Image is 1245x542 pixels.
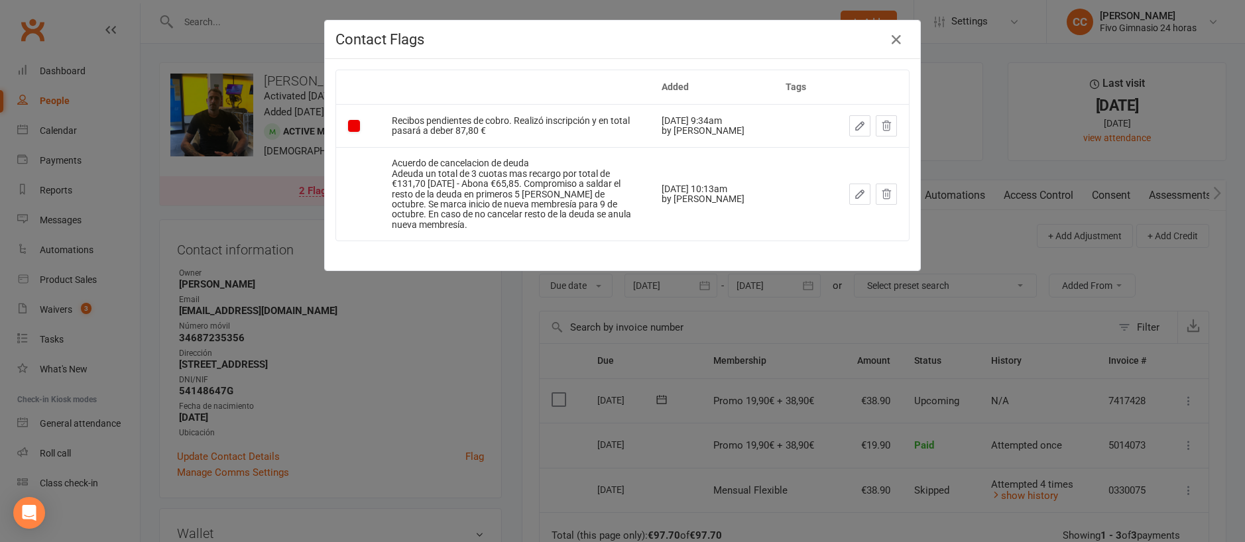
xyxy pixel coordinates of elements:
th: Tags [774,70,825,104]
div: Recibos pendientes de cobro. Realizó inscripción y en total pasará a deber 87,80 € [392,116,638,136]
h4: Contact Flags [335,31,910,48]
button: Close [886,29,907,50]
span: Acuerdo de cancelacion de deuda [392,158,529,168]
button: Dismiss this flag [876,115,897,136]
div: Adeuda un total de 3 cuotas mas recargo por total de €131,70 [DATE] - Abona €65,85. Compromiso a ... [392,169,638,230]
td: [DATE] 10:13am by [PERSON_NAME] [650,147,774,241]
th: Added [650,70,774,104]
td: [DATE] 9:34am by [PERSON_NAME] [650,104,774,147]
div: Open Intercom Messenger [13,497,45,529]
button: Dismiss this flag [876,184,897,205]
